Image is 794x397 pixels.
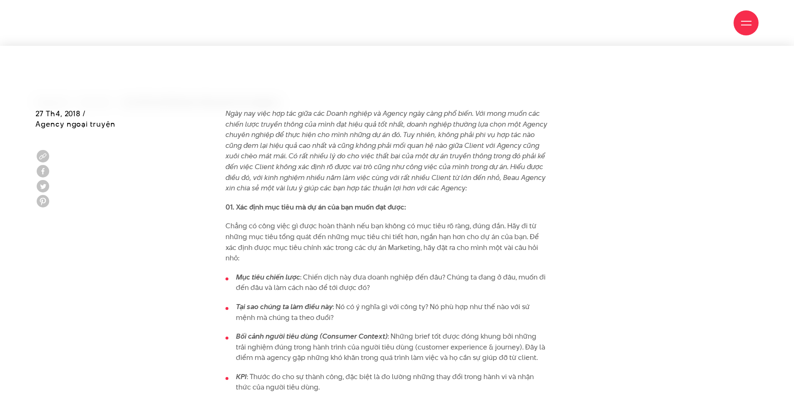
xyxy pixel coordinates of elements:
[225,221,548,263] p: Chẳng có công việc gì được hoàn thành nếu bạn không có mục tiêu rõ ràng, đúng đắn. Hãy đi từ nhữn...
[236,272,300,282] em: Mục tiêu chiến lược
[225,302,548,323] li: : Nó có ý nghĩa gì với công ty? Nó phù hợp như thế nào với sứ mệnh mà chúng ta theo đuổi?
[225,272,548,293] li: : Chiến dịch này đưa doanh nghiệp đến đâu? Chúng ta đang ở đâu, muốn đi đến đâu và làm cách nào đ...
[225,108,547,193] em: Ngày nay việc hợp tác giữa các Doanh nghiệp và Agency ngày càng phổ biến. Với mong muốn các chiến...
[236,372,247,382] em: KPI
[236,302,333,312] em: Tại sao chúng ta làm điều này
[35,108,115,129] span: 27 Th4, 2018 / Agency ngoại truyện
[225,202,406,212] strong: 01. Xác định mục tiêu mà dự án của bạn muốn đạt được:
[236,331,388,341] em: Bối cảnh người tiêu dùng (Consumer Context)
[225,372,548,393] li: : Thước đo cho sự thành công, đặc biệt là đo lường những thay đổi trong hành vi và nhận thức của ...
[225,331,548,363] li: : Những brief tốt được đóng khung bởi những trải nghiệm đúng trong hành trình của người tiêu dùng...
